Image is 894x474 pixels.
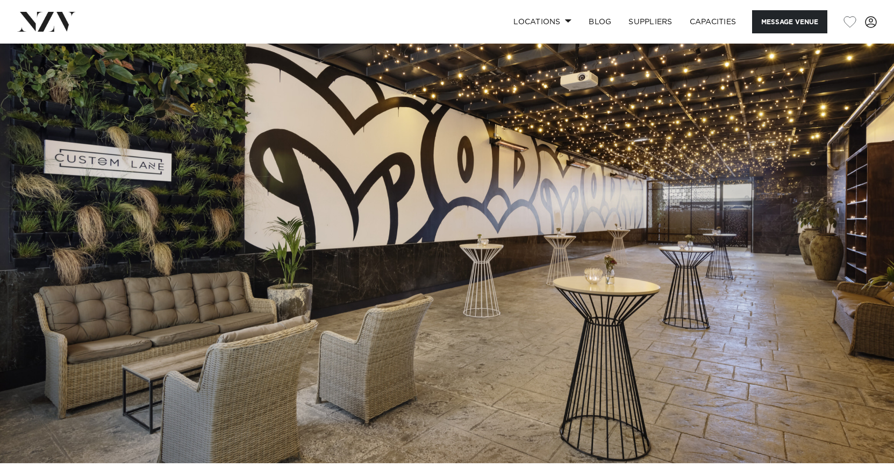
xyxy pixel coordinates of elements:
a: Capacities [681,10,745,33]
button: Message Venue [752,10,827,33]
img: nzv-logo.png [17,12,76,31]
a: BLOG [580,10,620,33]
a: Locations [505,10,580,33]
a: SUPPLIERS [620,10,681,33]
